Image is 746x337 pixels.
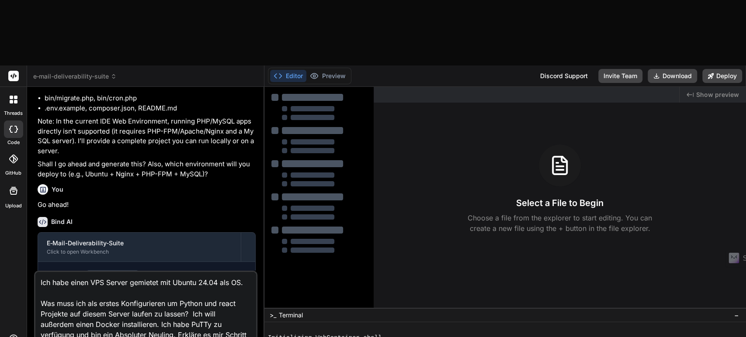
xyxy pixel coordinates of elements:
[45,93,256,103] li: bin/migrate.php, bin/cron.php
[702,69,742,83] button: Deploy
[306,70,349,82] button: Preview
[38,233,241,261] button: E‑Mail-Deliverability-SuiteClick to open Workbench
[51,217,73,226] h6: Bind AI
[33,72,117,81] span: e‑mail-deliverability-suite
[462,213,658,234] p: Choose a file from the explorer to start editing. You can create a new file using the + button in...
[38,117,256,156] p: Note: In the current IDE Web Environment, running PHP/MySQL apps directly isn’t supported (it req...
[696,90,739,99] span: Show preview
[270,70,306,82] button: Editor
[598,69,642,83] button: Invite Team
[45,103,256,113] li: .env.example, composer.json, README.md
[47,239,232,248] div: E‑Mail-Deliverability-Suite
[38,200,256,210] p: Go ahead!
[279,311,303,320] span: Terminal
[732,308,741,322] button: −
[47,248,232,255] div: Click to open Workbench
[5,202,22,210] label: Upload
[516,197,604,209] h3: Select a File to Begin
[535,69,593,83] div: Discord Support
[7,139,20,146] label: code
[734,311,739,320] span: −
[648,69,697,83] button: Download
[38,159,256,179] p: Shall I go ahead and generate this? Also, which environment will you deploy to (e.g., Ubuntu + Ng...
[5,169,21,177] label: GitHub
[52,185,63,194] h6: You
[86,270,139,281] code: composer.json
[4,110,23,117] label: threads
[270,311,276,320] span: >_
